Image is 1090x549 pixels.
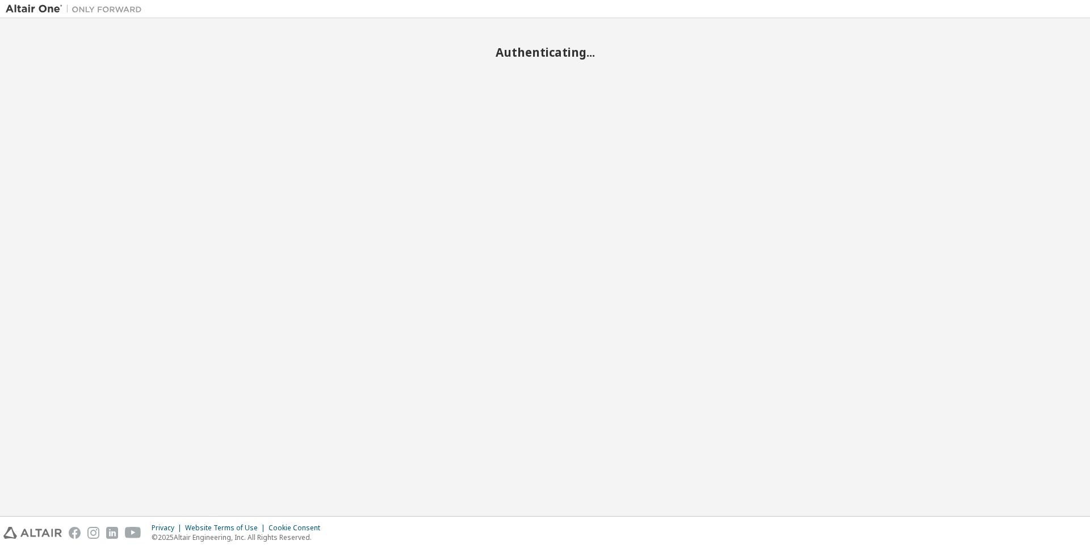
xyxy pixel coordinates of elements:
[125,527,141,539] img: youtube.svg
[3,527,62,539] img: altair_logo.svg
[185,523,269,533] div: Website Terms of Use
[87,527,99,539] img: instagram.svg
[6,45,1084,60] h2: Authenticating...
[6,3,148,15] img: Altair One
[152,523,185,533] div: Privacy
[106,527,118,539] img: linkedin.svg
[69,527,81,539] img: facebook.svg
[269,523,327,533] div: Cookie Consent
[152,533,327,542] p: © 2025 Altair Engineering, Inc. All Rights Reserved.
